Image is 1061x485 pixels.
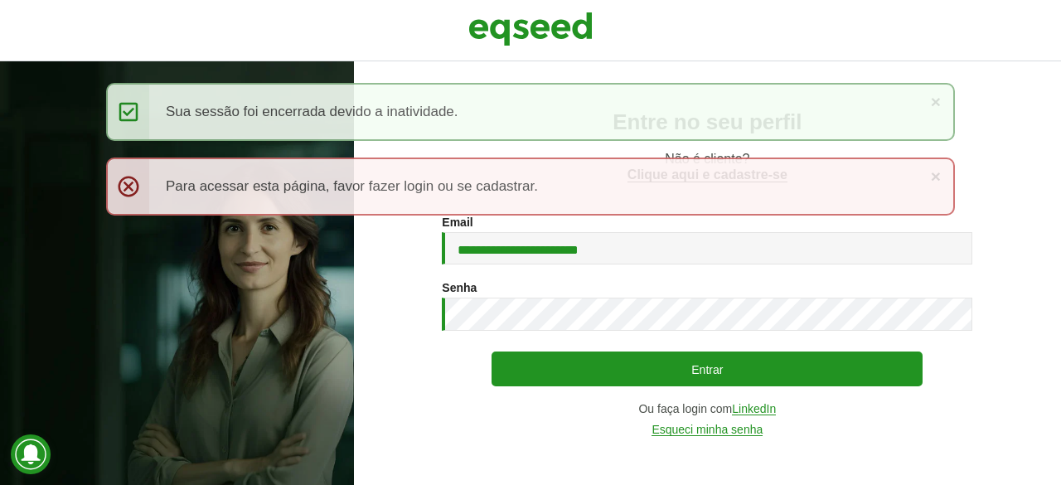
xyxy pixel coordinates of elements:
[931,93,941,110] a: ×
[492,352,923,386] button: Entrar
[468,8,593,50] img: EqSeed Logo
[652,424,763,436] a: Esqueci minha senha
[106,83,955,141] div: Sua sessão foi encerrada devido a inatividade.
[442,282,477,293] label: Senha
[732,403,776,415] a: LinkedIn
[442,403,972,415] div: Ou faça login com
[931,167,941,185] a: ×
[106,158,955,216] div: Para acessar esta página, favor fazer login ou se cadastrar.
